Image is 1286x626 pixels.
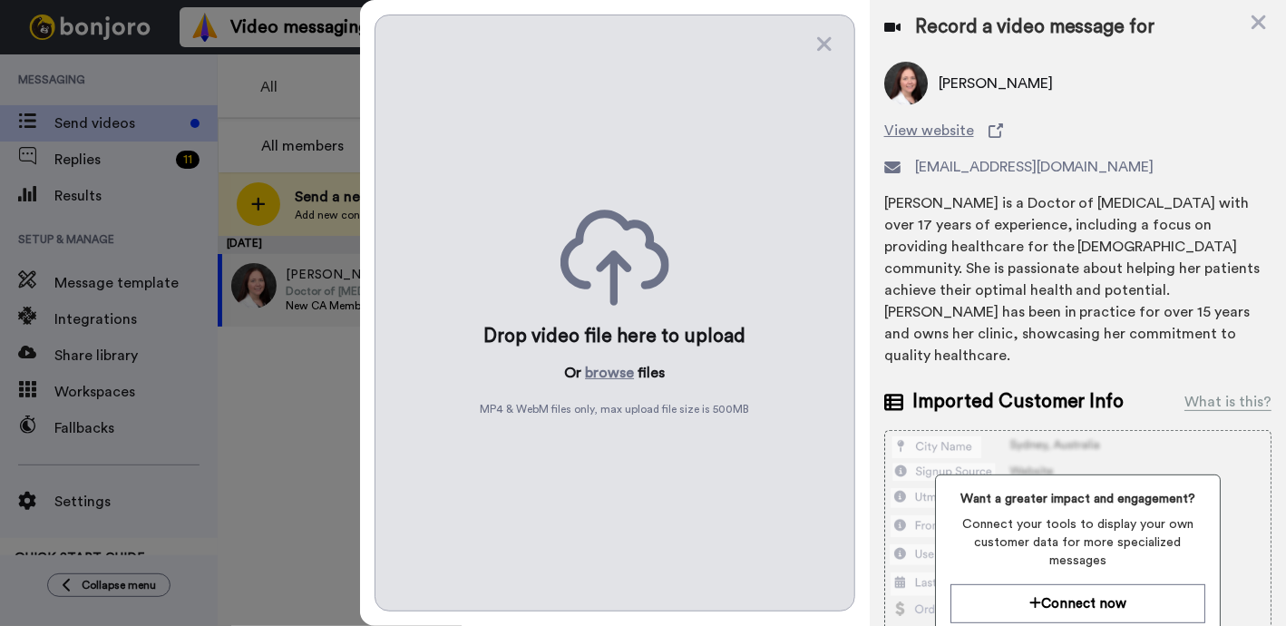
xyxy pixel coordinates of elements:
button: Connect now [950,584,1205,623]
button: browse [585,362,634,384]
div: What is this? [1184,391,1271,413]
div: [PERSON_NAME] is a Doctor of [MEDICAL_DATA] with over 17 years of experience, including a focus o... [884,192,1271,367]
div: Drop video file here to upload [483,324,745,349]
span: View website [884,120,974,142]
span: Imported Customer Info [912,388,1125,416]
p: Or files [564,362,665,384]
span: Want a greater impact and engagement? [950,490,1205,508]
a: View website [884,120,1271,142]
span: [EMAIL_ADDRESS][DOMAIN_NAME] [915,156,1154,178]
span: Connect your tools to display your own customer data for more specialized messages [950,515,1205,570]
span: MP4 & WebM files only, max upload file size is 500 MB [480,402,749,416]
